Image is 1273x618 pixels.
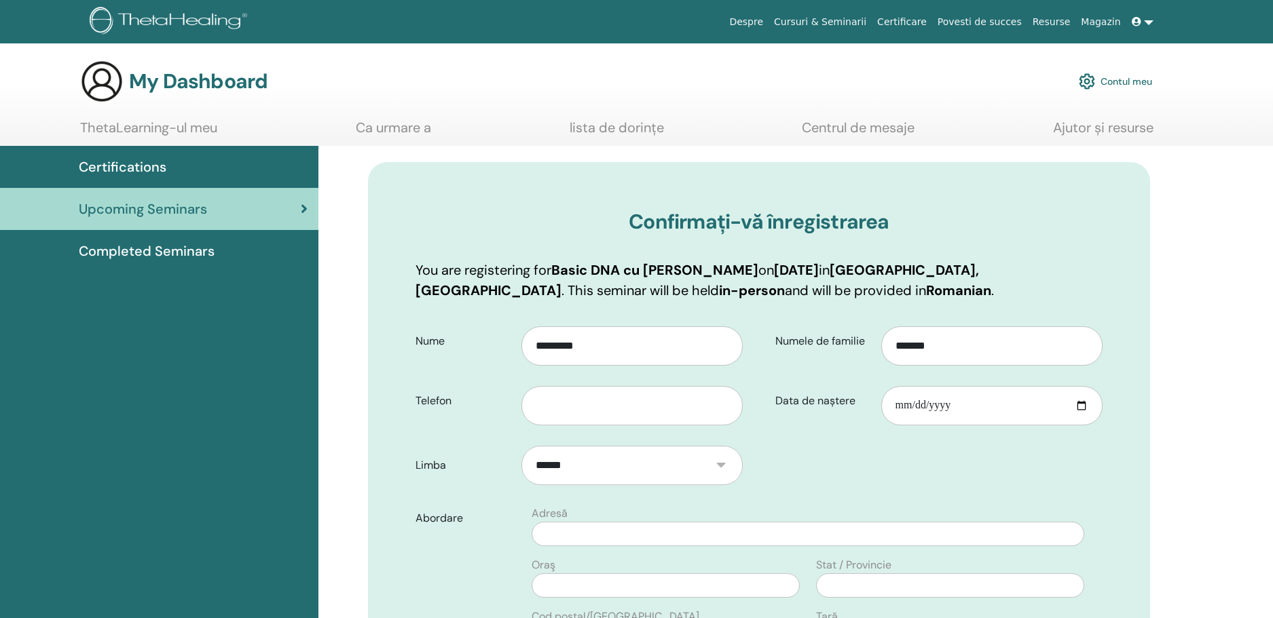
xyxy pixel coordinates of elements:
[802,119,915,146] a: Centrul de mesaje
[769,9,872,35] a: Cursuri & Seminarii
[1079,70,1095,93] img: cog.svg
[570,119,664,146] a: lista de dorințe
[1027,9,1076,35] a: Resurse
[765,328,881,354] label: Numele de familie
[1053,119,1154,146] a: Ajutor și resurse
[765,388,881,414] label: Data de naștere
[872,9,932,35] a: Certificare
[926,282,991,299] b: Romanian
[79,241,215,261] span: Completed Seminars
[532,505,568,522] label: Adresă
[405,505,523,531] label: Abordare
[405,328,521,354] label: Nume
[356,119,431,146] a: Ca urmare a
[416,260,1103,301] p: You are registering for on in . This seminar will be held and will be provided in .
[932,9,1027,35] a: Povesti de succes
[90,7,252,37] img: logo.png
[816,557,891,573] label: Stat / Provincie
[79,199,207,219] span: Upcoming Seminars
[774,261,819,279] b: [DATE]
[1075,9,1126,35] a: Magazin
[532,557,555,573] label: Oraş
[719,282,785,299] b: in-person
[724,9,769,35] a: Despre
[80,119,217,146] a: ThetaLearning-ul meu
[80,60,124,103] img: generic-user-icon.jpg
[1079,66,1152,96] a: Contul meu
[416,210,1103,234] h3: Confirmați-vă înregistrarea
[129,69,267,94] h3: My Dashboard
[405,388,521,414] label: Telefon
[405,452,521,478] label: Limba
[79,157,166,177] span: Certifications
[551,261,758,279] b: Basic DNA cu [PERSON_NAME]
